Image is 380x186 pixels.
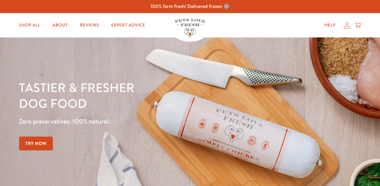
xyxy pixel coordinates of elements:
[19,137,53,150] a: Try Now
[19,79,247,111] h1: Tastier & fresher dog food
[75,19,104,31] a: Reviews
[320,19,341,31] a: Help
[14,19,45,31] a: Shop All
[48,19,73,31] a: About
[175,19,205,37] img: Pets Love Fresh
[106,19,150,31] a: Expert Advice
[19,116,247,127] p: Zero preservatives. 100% natural.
